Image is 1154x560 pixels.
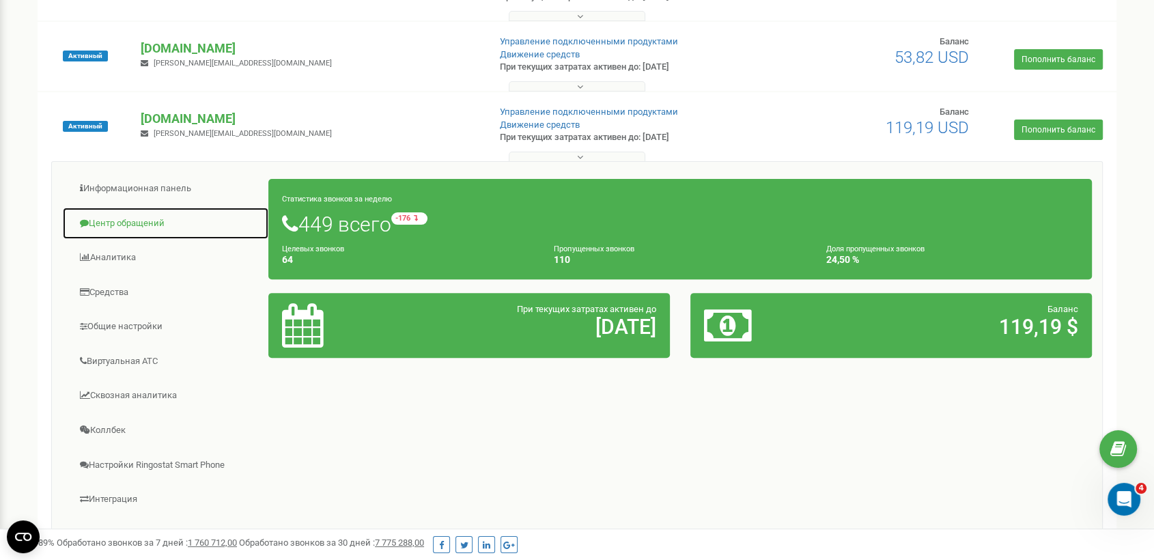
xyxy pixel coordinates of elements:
[62,172,269,206] a: Информационная панель
[62,310,269,344] a: Общие настройки
[500,61,748,74] p: При текущих затратах активен до: [DATE]
[57,537,237,548] span: Обработано звонков за 7 дней :
[282,244,344,253] small: Целевых звонков
[282,212,1078,236] h1: 449 всего
[62,207,269,240] a: Центр обращений
[836,316,1078,338] h2: 119,19 $
[62,483,269,516] a: Интеграция
[62,241,269,275] a: Аналитика
[1136,483,1146,494] span: 4
[826,244,925,253] small: Доля пропущенных звонков
[375,537,424,548] u: 7 775 288,00
[63,121,108,132] span: Активный
[500,49,580,59] a: Движение средств
[154,129,332,138] span: [PERSON_NAME][EMAIL_ADDRESS][DOMAIN_NAME]
[282,255,534,265] h4: 64
[500,120,580,130] a: Движение средств
[154,59,332,68] span: [PERSON_NAME][EMAIL_ADDRESS][DOMAIN_NAME]
[1108,483,1140,516] iframe: Intercom live chat
[63,51,108,61] span: Активный
[500,36,678,46] a: Управление подключенными продуктами
[1047,304,1078,314] span: Баланс
[188,537,237,548] u: 1 760 712,00
[554,255,806,265] h4: 110
[1014,49,1103,70] a: Пополнить баланс
[886,118,969,137] span: 119,19 USD
[413,316,656,338] h2: [DATE]
[62,518,269,551] a: Mini CRM
[826,255,1078,265] h4: 24,50 %
[940,107,969,117] span: Баланс
[62,414,269,447] a: Коллбек
[500,107,678,117] a: Управление подключенными продуктами
[62,449,269,482] a: Настройки Ringostat Smart Phone
[282,195,392,204] small: Статистика звонков за неделю
[391,212,427,225] small: -176
[62,379,269,412] a: Сквозная аналитика
[62,345,269,378] a: Виртуальная АТС
[62,276,269,309] a: Средства
[940,36,969,46] span: Баланс
[239,537,424,548] span: Обработано звонков за 30 дней :
[554,244,634,253] small: Пропущенных звонков
[141,40,477,57] p: [DOMAIN_NAME]
[1014,120,1103,140] a: Пополнить баланс
[7,520,40,553] button: Open CMP widget
[517,304,656,314] span: При текущих затратах активен до
[895,48,969,67] span: 53,82 USD
[500,131,748,144] p: При текущих затратах активен до: [DATE]
[141,110,477,128] p: [DOMAIN_NAME]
